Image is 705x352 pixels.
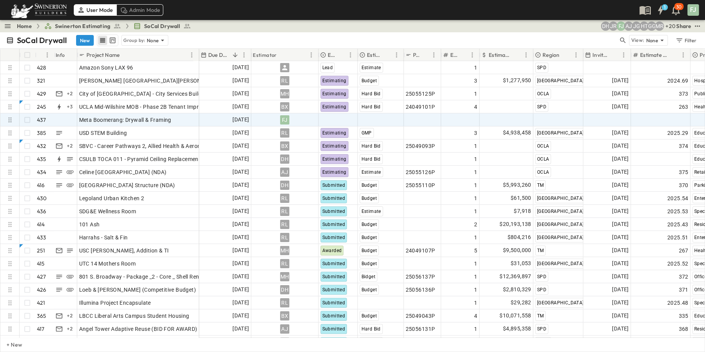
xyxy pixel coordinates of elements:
span: [DATE] [612,311,629,320]
div: RL [280,76,289,85]
div: BX [280,311,289,320]
div: Haaris Tahmas (haaris.tahmas@swinerton.com) [639,22,649,31]
span: [DATE] [612,220,629,229]
span: 25055125P [406,90,435,98]
span: 375 [678,168,688,176]
span: [DATE] [612,272,629,281]
div: Jorge Garcia (jorgarcia@swinerton.com) [632,22,641,31]
p: 430 [37,194,47,202]
span: UCLA Mid-Wilshire MOB - Phase 2B Tenant Improvements Floors 1-3 100% SD Budget [79,103,293,111]
button: Sort [421,51,429,59]
span: Estimating [322,156,347,162]
button: Menu [346,50,355,60]
span: [DATE] [232,311,249,320]
button: Menu [187,50,196,60]
span: 25055110P [406,181,435,189]
span: [DATE] [612,194,629,203]
button: Sort [670,51,678,59]
p: None [646,37,658,44]
div: Estimator [251,49,318,61]
div: + 3 [65,102,75,111]
p: Region [542,51,559,59]
button: New [76,35,94,46]
span: Angel Tower Adaptive Reuse (BID FOR AWARD) [79,325,197,333]
span: Estimating [322,78,347,83]
p: 428 [37,64,46,71]
span: [DATE] [612,141,629,150]
p: Estimate Round [450,51,458,59]
button: Menu [429,50,438,60]
p: 30 [676,4,682,10]
p: 427 [37,273,46,281]
span: [DATE] [612,154,629,163]
div: BX [280,141,289,151]
span: 25056136P [406,286,435,294]
span: SDG&E Wellness Room [79,208,136,215]
span: 1 [474,181,477,189]
span: LBCC Liberal Arts Campus Student Housing [79,312,189,320]
span: Celine [GEOGRAPHIC_DATA] (NDA) [79,168,167,176]
p: 436 [37,208,46,215]
div: RL [280,298,289,307]
span: Estimate [362,209,381,214]
button: test [693,22,702,31]
p: 429 [37,90,46,98]
span: Legoland Urban Kitchen 2 [79,194,144,202]
p: 415 [37,260,45,267]
div: RL [280,220,289,229]
span: $61,500 [511,194,531,203]
span: Submitted [322,235,345,240]
span: TM [537,183,544,188]
nav: breadcrumbs [17,22,196,30]
span: Estimating [322,169,347,175]
div: + 2 [65,324,75,334]
button: Menu [571,50,581,60]
p: 416 [37,181,45,189]
p: SoCal Drywall [17,35,67,46]
p: 321 [37,77,45,85]
div: User Mode [74,4,116,16]
button: row view [98,36,107,45]
span: Budget [362,78,377,83]
span: [GEOGRAPHIC_DATA] [537,78,584,83]
button: Sort [279,51,287,59]
span: [DATE] [232,102,249,111]
div: DH [280,154,289,164]
span: Harrahs - Salt & Fin [79,234,128,241]
p: 434 [37,168,46,176]
span: [GEOGRAPHIC_DATA] [537,209,584,214]
span: [DATE] [232,181,249,189]
span: $804,216 [507,233,531,242]
span: [DATE] [232,298,249,307]
span: Lead [322,65,333,70]
div: Francisco J. Sanchez (frsanchez@swinerton.com) [616,22,625,31]
div: MH [280,272,289,281]
span: [GEOGRAPHIC_DATA] [537,130,584,136]
button: Sort [459,51,468,59]
span: [DATE] [232,115,249,124]
span: 25056137P [406,273,435,281]
p: 417 [37,325,45,333]
span: 25049043P [406,312,435,320]
span: 263 [678,103,688,111]
span: 2025.48 [667,299,688,307]
span: [DATE] [232,194,249,203]
div: + 2 [65,311,75,320]
span: 371 [678,286,688,294]
button: FJ [687,3,700,17]
button: kanban view [108,36,117,45]
span: UTC 14 Mothers Room [79,260,136,267]
span: 1 [474,208,477,215]
p: Due Date [208,51,229,59]
div: Info [54,49,77,61]
span: 2025.43 [667,221,688,228]
span: [DATE] [612,324,629,333]
div: RL [280,128,289,138]
span: GMP [362,130,372,136]
span: $4,938,458 [503,128,531,137]
button: Sort [231,51,239,59]
span: 1 [474,64,477,71]
span: Amazon Sony LAX 96 [79,64,133,71]
div: Filter [675,36,697,45]
span: Budget [362,235,377,240]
